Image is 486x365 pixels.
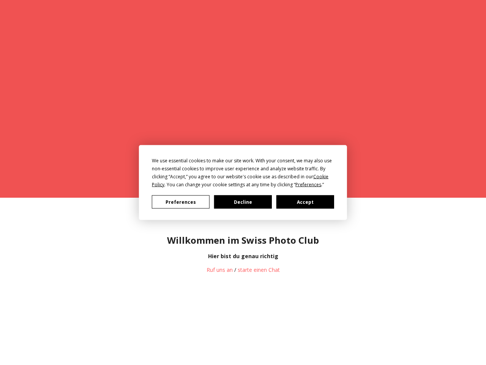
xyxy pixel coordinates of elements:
[152,173,328,188] span: Cookie Policy
[152,157,334,189] div: We use essential cookies to make our site work. With your consent, we may also use non-essential ...
[295,181,321,188] span: Preferences
[214,195,272,209] button: Decline
[276,195,334,209] button: Accept
[152,195,210,209] button: Preferences
[139,145,347,220] div: Cookie Consent Prompt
